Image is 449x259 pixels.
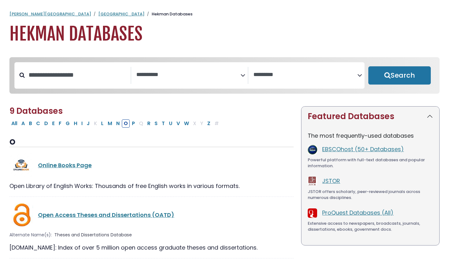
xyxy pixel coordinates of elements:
[57,119,63,128] button: Filter Results F
[9,119,19,128] button: All
[322,177,340,185] a: JSTOR
[98,11,144,17] a: [GEOGRAPHIC_DATA]
[38,211,174,219] a: Open Access Theses and Dissertations (OATD)
[308,157,433,169] div: Powerful platform with full-text databases and popular information.
[9,105,63,117] span: 9 Databases
[79,119,84,128] button: Filter Results I
[368,66,431,85] button: Submit for Search Results
[38,161,92,169] a: Online Books Page
[130,119,137,128] button: Filter Results P
[9,119,221,127] div: Alpha-list to filter by first letter of database name
[153,119,160,128] button: Filter Results S
[27,119,34,128] button: Filter Results B
[34,119,42,128] button: Filter Results C
[42,119,50,128] button: Filter Results D
[322,209,393,217] a: ProQuest Databases (All)
[308,220,433,233] div: Extensive access to newspapers, broadcasts, journals, dissertations, ebooks, government docs.
[9,57,440,94] nav: Search filters
[205,119,212,128] button: Filter Results Z
[301,107,439,126] button: Featured Databases
[182,119,191,128] button: Filter Results W
[25,70,131,80] input: Search database by title or keyword
[253,72,357,78] textarea: Search
[99,119,105,128] button: Filter Results L
[54,232,132,238] span: Theses and Dissertations Database
[144,11,192,17] li: Hekman Databases
[9,24,440,45] h1: Hekman Databases
[308,189,433,201] div: JSTOR offers scholarly, peer-reviewed journals across numerous disciplines.
[136,72,240,78] textarea: Search
[50,119,57,128] button: Filter Results E
[9,182,294,190] div: Open Library of English Works: Thousands of free English works in various formats.
[9,138,294,147] h3: O
[322,145,404,153] a: EBSCOhost (50+ Databases)
[122,119,130,128] button: Filter Results O
[9,232,52,238] span: Alternate Name(s):
[167,119,174,128] button: Filter Results U
[64,119,72,128] button: Filter Results G
[85,119,92,128] button: Filter Results J
[114,119,122,128] button: Filter Results N
[9,243,294,252] div: [DOMAIN_NAME]: Index of over 5 million open access graduate theses and dissertations.
[160,119,167,128] button: Filter Results T
[9,11,91,17] a: [PERSON_NAME][GEOGRAPHIC_DATA]
[145,119,152,128] button: Filter Results R
[19,119,27,128] button: Filter Results A
[308,131,433,140] p: The most frequently-used databases
[72,119,79,128] button: Filter Results H
[175,119,182,128] button: Filter Results V
[106,119,114,128] button: Filter Results M
[9,11,440,17] nav: breadcrumb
